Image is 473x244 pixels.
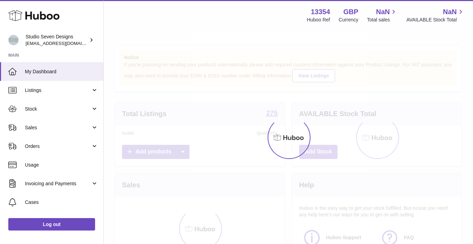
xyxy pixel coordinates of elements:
span: Orders [25,143,91,150]
span: Invoicing and Payments [25,180,91,187]
div: Currency [339,17,359,23]
strong: GBP [343,7,358,17]
a: NaN Total sales [367,7,398,23]
span: AVAILABLE Stock Total [406,17,465,23]
span: Sales [25,124,91,131]
span: [EMAIL_ADDRESS][DOMAIN_NAME] [26,40,102,46]
div: Huboo Ref [307,17,330,23]
span: NaN [443,7,457,17]
span: Stock [25,106,91,112]
span: Usage [25,162,98,168]
a: Log out [8,218,95,231]
span: Cases [25,199,98,206]
div: Studio Seven Designs [26,34,88,47]
span: Total sales [367,17,398,23]
span: My Dashboard [25,68,98,75]
span: NaN [376,7,390,17]
img: contact.studiosevendesigns@gmail.com [8,35,19,45]
a: NaN AVAILABLE Stock Total [406,7,465,23]
strong: 13354 [311,7,330,17]
span: Listings [25,87,91,94]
